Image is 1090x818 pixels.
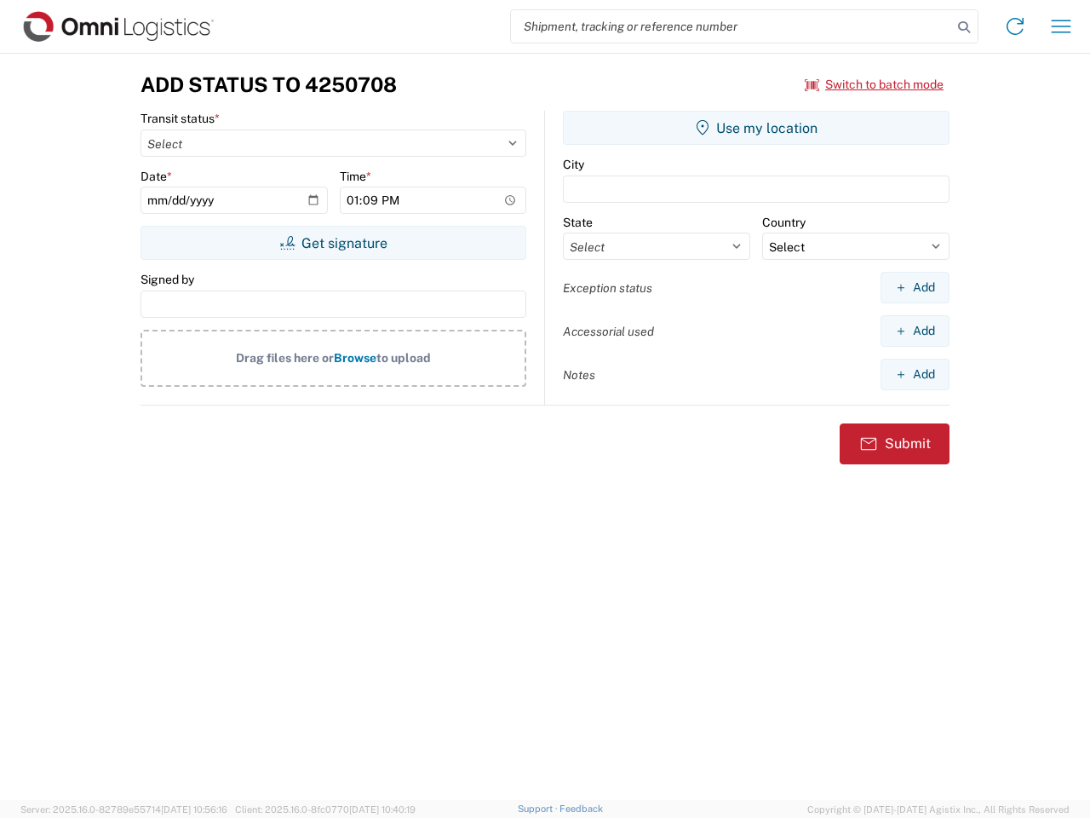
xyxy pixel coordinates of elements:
[805,71,944,99] button: Switch to batch mode
[236,351,334,365] span: Drag files here or
[563,324,654,339] label: Accessorial used
[881,315,949,347] button: Add
[334,351,376,365] span: Browse
[141,72,397,97] h3: Add Status to 4250708
[141,226,526,260] button: Get signature
[563,111,949,145] button: Use my location
[563,157,584,172] label: City
[141,169,172,184] label: Date
[840,423,949,464] button: Submit
[563,215,593,230] label: State
[141,111,220,126] label: Transit status
[881,272,949,303] button: Add
[349,804,416,815] span: [DATE] 10:40:19
[881,359,949,390] button: Add
[376,351,431,365] span: to upload
[518,804,560,814] a: Support
[563,280,652,296] label: Exception status
[20,804,227,815] span: Server: 2025.16.0-82789e55714
[511,10,952,43] input: Shipment, tracking or reference number
[235,804,416,815] span: Client: 2025.16.0-8fc0770
[762,215,806,230] label: Country
[563,367,595,383] label: Notes
[807,802,1070,817] span: Copyright © [DATE]-[DATE] Agistix Inc., All Rights Reserved
[141,272,194,287] label: Signed by
[340,169,371,184] label: Time
[161,804,227,815] span: [DATE] 10:56:16
[559,804,603,814] a: Feedback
